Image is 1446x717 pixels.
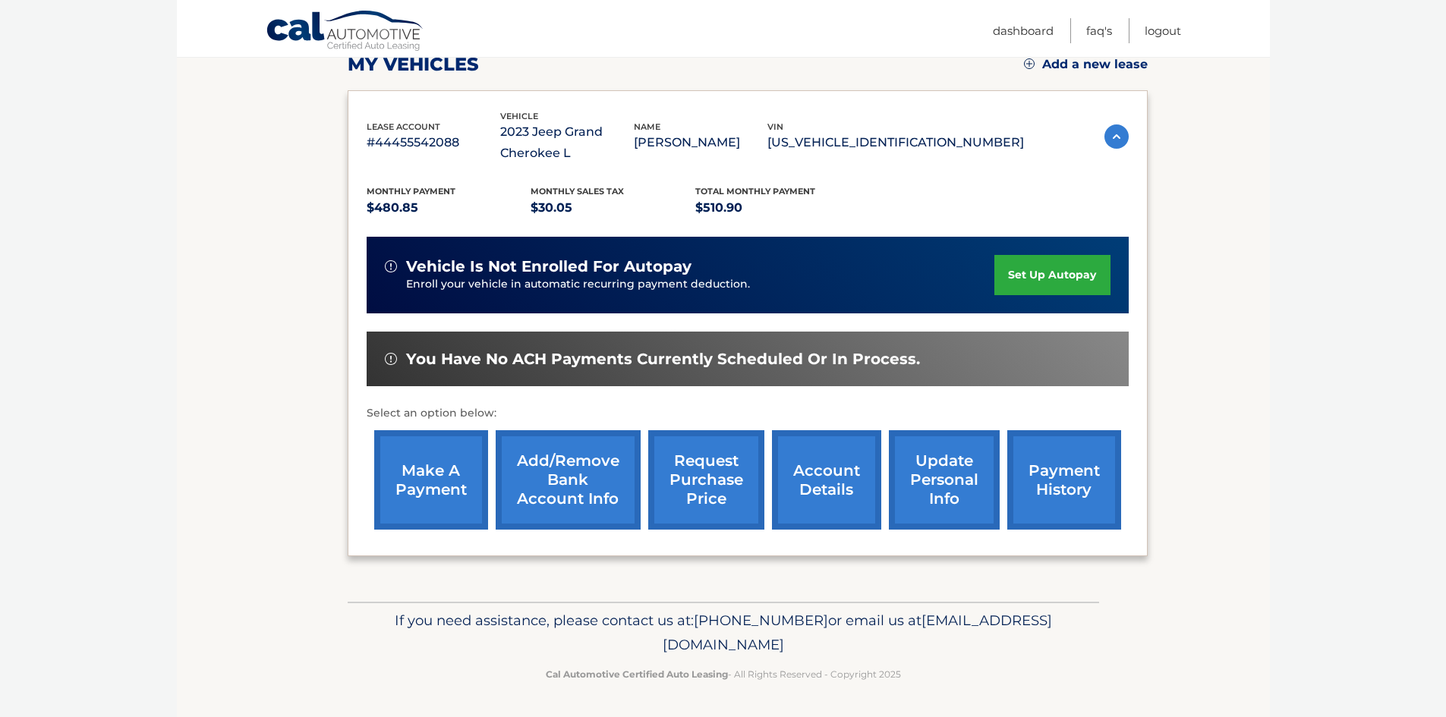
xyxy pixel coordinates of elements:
[531,186,624,197] span: Monthly sales Tax
[367,121,440,132] span: lease account
[367,404,1129,423] p: Select an option below:
[1104,124,1129,149] img: accordion-active.svg
[406,257,691,276] span: vehicle is not enrolled for autopay
[648,430,764,530] a: request purchase price
[1007,430,1121,530] a: payment history
[367,132,500,153] p: #44455542088
[634,121,660,132] span: name
[663,612,1052,653] span: [EMAIL_ADDRESS][DOMAIN_NAME]
[531,197,695,219] p: $30.05
[406,350,920,369] span: You have no ACH payments currently scheduled or in process.
[385,260,397,272] img: alert-white.svg
[772,430,881,530] a: account details
[374,430,488,530] a: make a payment
[889,430,1000,530] a: update personal info
[994,255,1110,295] a: set up autopay
[1086,18,1112,43] a: FAQ's
[1024,58,1035,69] img: add.svg
[767,132,1024,153] p: [US_VEHICLE_IDENTIFICATION_NUMBER]
[767,121,783,132] span: vin
[358,609,1089,657] p: If you need assistance, please contact us at: or email us at
[496,430,641,530] a: Add/Remove bank account info
[500,121,634,164] p: 2023 Jeep Grand Cherokee L
[367,197,531,219] p: $480.85
[634,132,767,153] p: [PERSON_NAME]
[1145,18,1181,43] a: Logout
[367,186,455,197] span: Monthly Payment
[385,353,397,365] img: alert-white.svg
[993,18,1054,43] a: Dashboard
[500,111,538,121] span: vehicle
[266,10,425,54] a: Cal Automotive
[694,612,828,629] span: [PHONE_NUMBER]
[406,276,995,293] p: Enroll your vehicle in automatic recurring payment deduction.
[546,668,728,680] strong: Cal Automotive Certified Auto Leasing
[695,186,815,197] span: Total Monthly Payment
[695,197,860,219] p: $510.90
[348,53,479,76] h2: my vehicles
[1024,57,1148,72] a: Add a new lease
[358,666,1089,682] p: - All Rights Reserved - Copyright 2025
